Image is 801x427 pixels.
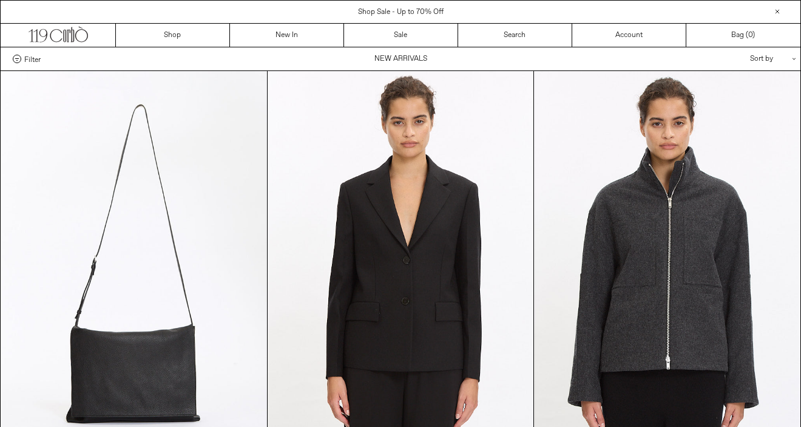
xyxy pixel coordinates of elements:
[686,24,800,47] a: Bag ()
[458,24,572,47] a: Search
[230,24,344,47] a: New In
[116,24,230,47] a: Shop
[344,24,458,47] a: Sale
[679,47,788,70] div: Sort by
[572,24,686,47] a: Account
[748,30,755,41] span: )
[748,30,752,40] span: 0
[24,55,41,63] span: Filter
[358,7,444,17] a: Shop Sale - Up to 70% Off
